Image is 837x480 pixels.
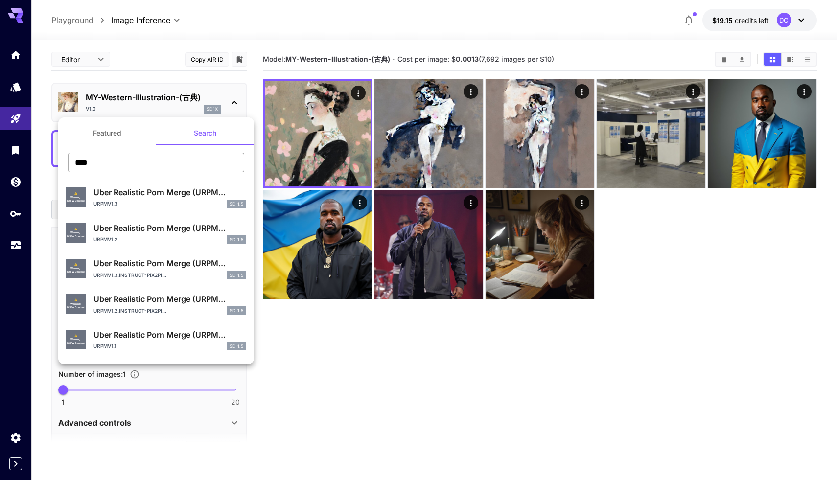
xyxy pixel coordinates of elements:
span: NSFW Content [67,199,85,203]
p: Uber Realistic Porn Merge (URPM... [93,222,246,234]
div: ⚠️Warning:NSFW ContentUber Realistic Porn Merge (URPM...URPMv1.2.instruct-pix2pi...SD 1.5 [66,289,246,319]
p: SD 1.5 [230,201,243,207]
p: URPMv1.3 [93,200,117,207]
p: URPMv1.2 [93,236,117,243]
p: URPMv1.3.instruct-pix2pi... [93,272,166,279]
span: ⚠️ [74,298,77,302]
p: SD 1.5 [230,236,243,243]
span: ⚠️ [74,263,77,267]
span: Warning: [70,267,81,271]
span: NSFW Content [67,306,85,310]
p: Uber Realistic Porn Merge (URPM... [93,329,246,341]
div: ⚠️Warning:NSFW ContentUber Realistic Porn Merge (URPM...URPMv1.3.instruct-pix2pi...SD 1.5 [66,253,246,283]
span: NSFW Content [67,235,85,239]
div: ⚠️Warning:NSFW ContentUber Realistic Porn Merge (URPM...URPMv1.3SD 1.5 [66,183,246,212]
p: URPMv1.1 [93,343,116,350]
p: URPMv1.2.instruct-pix2pi... [93,307,166,315]
p: SD 1.5 [230,307,243,314]
div: ⚠️Warning:NSFW ContentUber Realistic Porn Merge (URPM...URPMv1.1SD 1.5 [66,325,246,355]
div: ⚠️Warning:NSFW ContentUber Realistic Porn Merge (URPM...URPMv1.2SD 1.5 [66,218,246,248]
span: ⚠️ [74,192,77,196]
span: Warning: [70,302,81,306]
p: Uber Realistic Porn Merge (URPM... [93,186,246,198]
span: Warning: [70,231,81,235]
span: Warning: [70,196,81,200]
p: Uber Realistic Porn Merge (URPM... [93,257,246,269]
p: SD 1.5 [230,272,243,279]
span: ⚠️ [74,334,77,338]
span: ⚠️ [74,228,77,231]
button: Featured [58,121,156,145]
button: Search [156,121,254,145]
p: SD 1.5 [230,343,243,350]
span: NSFW Content [67,342,85,345]
p: Uber Realistic Porn Merge (URPM... [93,293,246,305]
span: Warning: [70,338,81,342]
span: NSFW Content [67,270,85,274]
